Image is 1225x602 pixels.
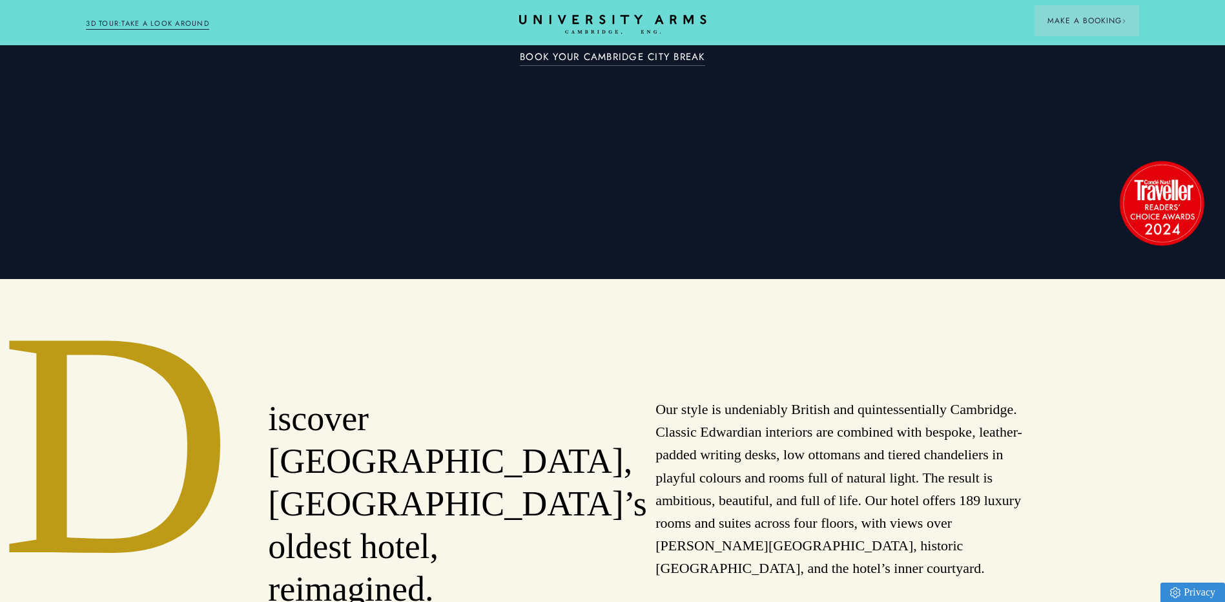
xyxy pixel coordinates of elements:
a: Privacy [1160,583,1225,602]
button: Make a BookingArrow icon [1035,5,1139,36]
img: Arrow icon [1122,19,1126,23]
p: Our style is undeniably British and quintessentially Cambridge. Classic Edwardian interiors are c... [655,398,1043,580]
span: Make a Booking [1047,15,1126,26]
a: BOOK YOUR CAMBRIDGE CITY BREAK [520,52,705,67]
a: Home [519,15,706,35]
a: 3D TOUR:TAKE A LOOK AROUND [86,18,209,30]
img: Privacy [1170,587,1180,598]
img: image-2524eff8f0c5d55edbf694693304c4387916dea5-1501x1501-png [1113,154,1210,251]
